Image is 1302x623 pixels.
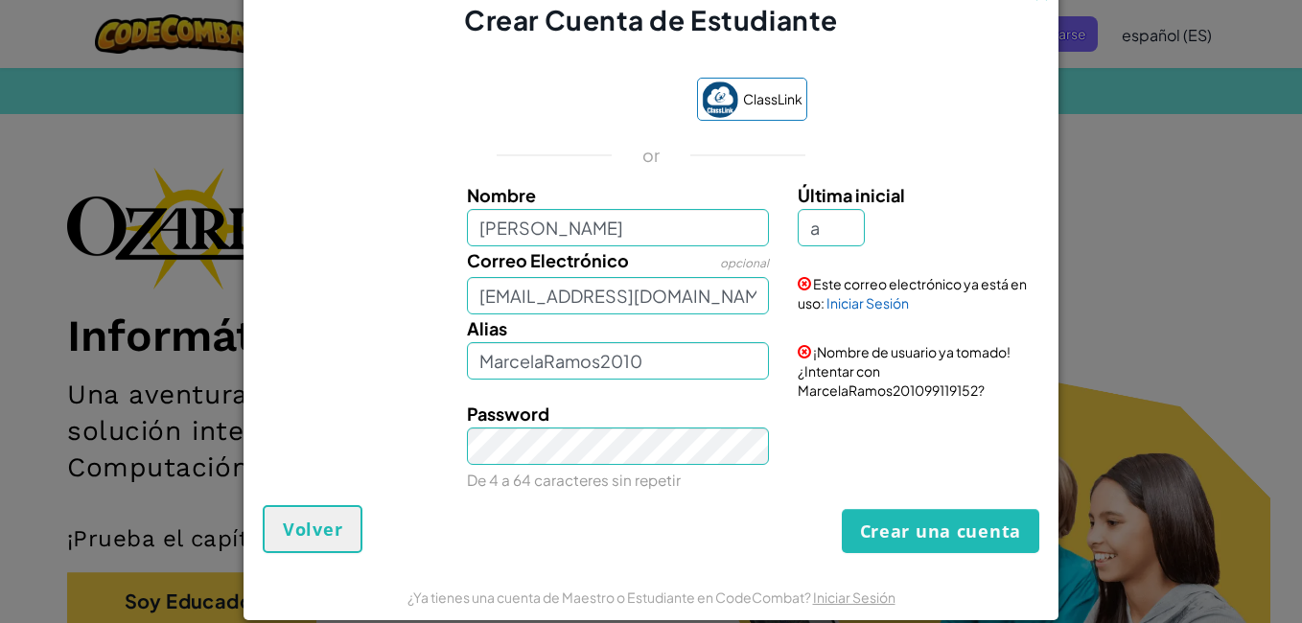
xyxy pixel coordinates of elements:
[407,588,813,606] span: ¿Ya tienes una cuenta de Maestro o Estudiante en CodeCombat?
[798,184,905,206] span: Última inicial
[467,249,629,271] span: Correo Electrónico
[467,184,536,206] span: Nombre
[702,81,738,118] img: classlink-logo-small.png
[720,256,769,270] span: opcional
[842,509,1039,553] button: Crear una cuenta
[642,144,661,167] p: or
[467,403,549,425] span: Password
[486,80,687,122] iframe: Botón de Acceder con Google
[743,85,802,113] span: ClassLink
[826,294,909,311] a: Iniciar Sesión
[263,505,362,553] button: Volver
[813,588,895,606] a: Iniciar Sesión
[467,471,681,489] small: De 4 a 64 caracteres sin repetir
[467,317,507,339] span: Alias
[283,518,342,541] span: Volver
[798,275,1027,311] span: Este correo electrónico ya está en uso:
[798,343,1011,399] span: ¡Nombre de usuario ya tomado! ¿Intentar con MarcelaRamos201099119152?
[464,3,838,36] span: Crear Cuenta de Estudiante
